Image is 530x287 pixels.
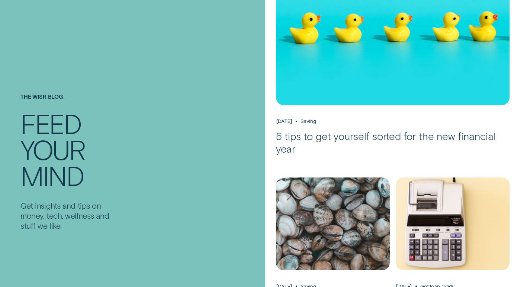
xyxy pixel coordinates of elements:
div: your [20,136,85,162]
h1: The Wisr Blog [20,94,113,111]
h3: 5 tips to get yourself sorted for the new financial year [276,130,510,155]
p: Get insights and tips on money, tech, wellness and stuff we like. [20,200,113,231]
div: Feed [20,110,81,136]
div: Saving [301,118,316,124]
div: [DATE] [276,118,292,124]
h4: Feed your mind [20,110,113,188]
div: mind [20,162,84,188]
